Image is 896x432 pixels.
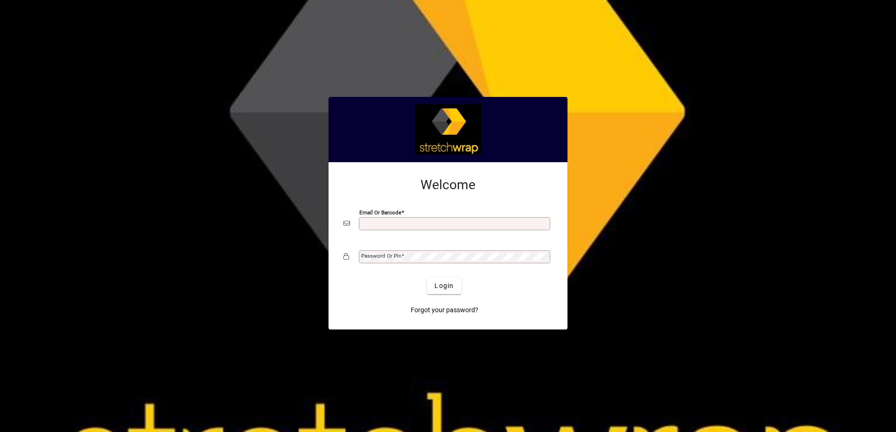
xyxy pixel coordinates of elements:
span: Forgot your password? [411,305,478,315]
button: Login [427,277,461,294]
span: Login [434,281,454,291]
mat-label: Password or Pin [361,253,401,259]
mat-label: Email or Barcode [359,209,401,216]
a: Forgot your password? [407,302,482,318]
h2: Welcome [343,177,553,193]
